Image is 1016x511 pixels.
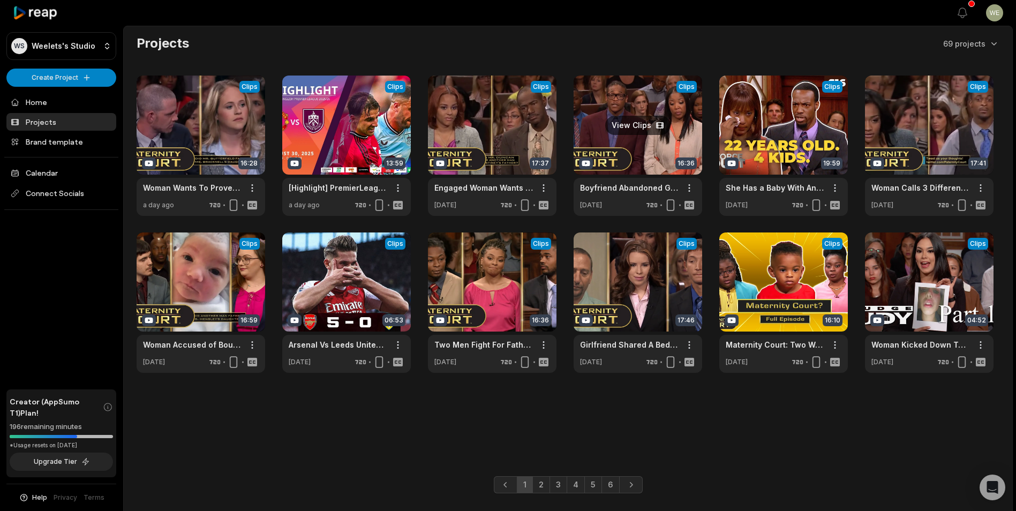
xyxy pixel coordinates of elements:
div: 196 remaining minutes [10,422,113,432]
a: Page 2 [532,476,550,493]
a: Arsenal Vs Leeds United 4-0 | extended highlights & Goals | Premier League 2025 [289,339,387,350]
p: Weelets's Studio [32,41,95,51]
div: Open Intercom Messenger [980,475,1005,500]
h2: Projects [137,35,189,52]
button: Help [19,493,47,502]
span: Help [32,493,47,502]
button: 69 projects [943,38,999,49]
a: Woman Calls 3 Different Men "Dad" (Full Episode) | Paternity Court [871,182,970,193]
a: Page 6 [601,476,620,493]
a: Woman Wants To Prove She Didn't Cheat With Her Ex (Full Episode) | Paternity Court [143,182,242,193]
a: Woman Accused of Bouncing Among Fiance, Ex's, Coworkers (Full Episode) | Paternity Court [143,339,242,350]
a: Previous page [494,476,517,493]
a: Next page [619,476,643,493]
a: Maternity Court: Two Women Are Potential Mother Of Child (Full Episode) | Paternity Court [726,339,824,350]
a: Engaged Woman Wants To Find Father To Walk Her Down The Aisle (Full Episode) | Paternity Court [434,182,533,193]
a: Privacy [54,493,77,502]
a: Calendar [6,164,116,182]
a: She Has a Baby With Another Man! | [PERSON_NAME] vs. [PERSON_NAME] | Divorce Court S16 E92 [726,182,824,193]
div: *Usage resets on [DATE] [10,441,113,449]
a: Projects [6,113,116,131]
span: Creator (AppSumo T1) Plan! [10,396,103,418]
a: Woman Kicked Down Tenant’s Door on Video | Part 1 [871,339,970,350]
a: [Highlight] PremierLeague : แมนเชสเตอร์ ยูไนเต็ด vs เบิร์นลีย์ ([DATE]) [289,182,387,193]
a: Boyfriend Abandoned Girlfriend During Pregnancy (Full Episode) | Paternity Court [580,182,679,193]
a: Page 3 [550,476,567,493]
button: Upgrade Tier [10,453,113,471]
a: Home [6,93,116,111]
button: Create Project [6,69,116,87]
div: WS [11,38,27,54]
a: Girlfriend Shared A Bed With Boyfriend's Father (Full Episode) | Paternity Court [580,339,679,350]
a: Terms [84,493,104,502]
a: Two Men Fight For Fatherhood (Full Episode) | Paternity Court [434,339,533,350]
ul: Pagination [494,476,643,493]
a: Page 1 is your current page [517,476,533,493]
span: Connect Socials [6,184,116,203]
a: Page 4 [567,476,585,493]
a: Page 5 [584,476,602,493]
a: Brand template [6,133,116,151]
